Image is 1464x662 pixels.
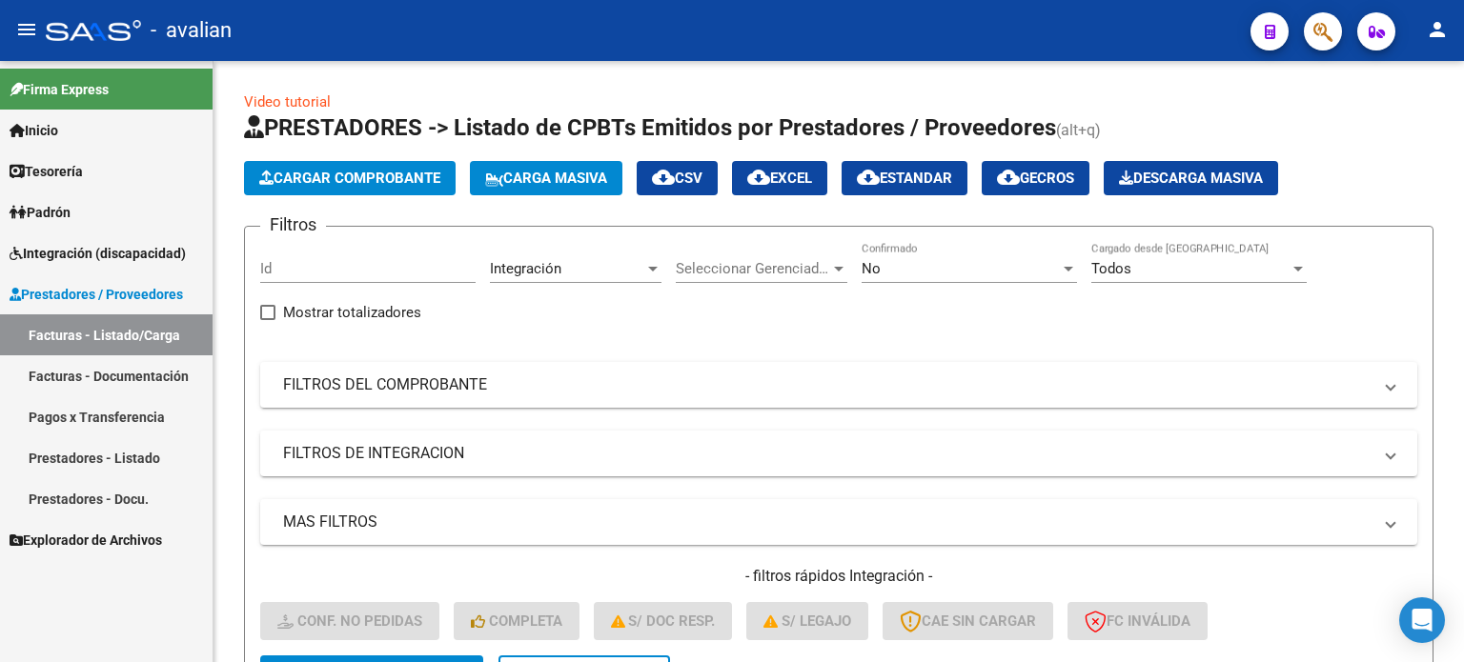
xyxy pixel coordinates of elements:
button: EXCEL [732,161,827,195]
mat-panel-title: MAS FILTROS [283,512,1372,532]
span: No [862,260,881,277]
mat-expansion-panel-header: FILTROS DEL COMPROBANTE [260,362,1417,408]
span: Gecros [997,170,1074,187]
button: Descarga Masiva [1104,161,1278,195]
app-download-masive: Descarga masiva de comprobantes (adjuntos) [1104,161,1278,195]
button: Conf. no pedidas [260,602,439,640]
span: Seleccionar Gerenciador [676,260,830,277]
button: Cargar Comprobante [244,161,456,195]
span: Firma Express [10,79,109,100]
button: FC Inválida [1067,602,1208,640]
span: CSV [652,170,702,187]
div: Open Intercom Messenger [1399,597,1445,643]
mat-icon: cloud_download [997,166,1020,189]
mat-icon: cloud_download [652,166,675,189]
button: S/ Doc Resp. [594,602,733,640]
span: FC Inválida [1085,612,1190,630]
span: Conf. no pedidas [277,612,422,630]
h3: Filtros [260,211,326,238]
mat-icon: person [1426,18,1449,41]
button: Completa [454,602,579,640]
span: Prestadores / Proveedores [10,284,183,305]
span: Mostrar totalizadores [283,301,421,324]
span: Padrón [10,202,71,223]
span: (alt+q) [1056,121,1101,139]
span: Tesorería [10,161,83,182]
mat-panel-title: FILTROS DEL COMPROBANTE [283,374,1372,395]
span: Integración [490,260,561,277]
button: Estandar [842,161,967,195]
span: Carga Masiva [485,170,607,187]
button: CAE SIN CARGAR [883,602,1053,640]
span: Completa [471,612,562,630]
span: Integración (discapacidad) [10,243,186,264]
span: Todos [1091,260,1131,277]
mat-icon: cloud_download [747,166,770,189]
button: S/ legajo [746,602,868,640]
span: - avalian [151,10,232,51]
span: Estandar [857,170,952,187]
mat-expansion-panel-header: FILTROS DE INTEGRACION [260,431,1417,476]
span: CAE SIN CARGAR [900,612,1036,630]
mat-expansion-panel-header: MAS FILTROS [260,499,1417,545]
mat-icon: cloud_download [857,166,880,189]
mat-panel-title: FILTROS DE INTEGRACION [283,443,1372,464]
span: PRESTADORES -> Listado de CPBTs Emitidos por Prestadores / Proveedores [244,114,1056,141]
h4: - filtros rápidos Integración - [260,566,1417,587]
span: EXCEL [747,170,812,187]
button: CSV [637,161,718,195]
span: S/ legajo [763,612,851,630]
span: Cargar Comprobante [259,170,440,187]
a: Video tutorial [244,93,331,110]
span: Inicio [10,120,58,141]
mat-icon: menu [15,18,38,41]
span: S/ Doc Resp. [611,612,716,630]
button: Gecros [982,161,1089,195]
span: Explorador de Archivos [10,530,162,551]
button: Carga Masiva [470,161,622,195]
span: Descarga Masiva [1119,170,1263,187]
